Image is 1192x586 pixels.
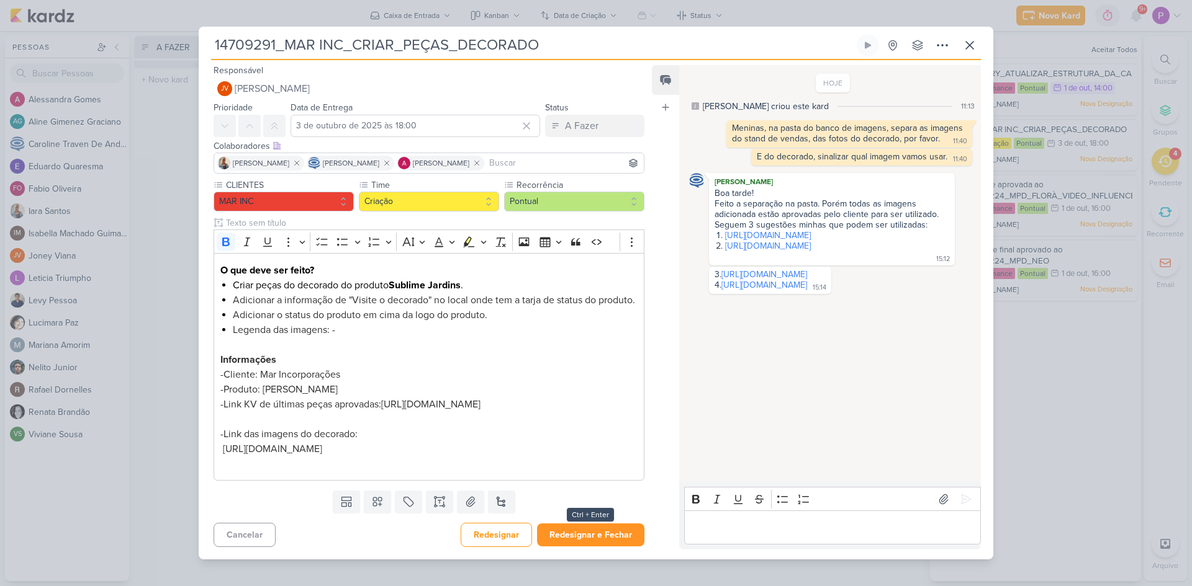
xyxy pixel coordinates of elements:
[545,115,644,137] button: A Fazer
[721,269,807,280] a: [URL][DOMAIN_NAME]
[223,216,644,229] input: Texto sem título
[715,198,949,220] div: Feito a separação na pasta. Porém todas as imagens adicionada estão aprovadas pelo cliente para s...
[221,86,228,92] p: JV
[725,241,811,251] a: [URL][DOMAIN_NAME]
[220,264,314,277] strong: O que deve ser feito?
[398,157,410,169] img: Alessandra Gomes
[233,294,635,306] span: Adicionar a informação de "Visite o decorado" no local onde tem a tarja de status do produto.
[214,102,253,113] label: Prioridade
[308,157,320,169] img: Caroline Traven De Andrade
[235,81,310,96] span: [PERSON_NAME]
[413,158,469,169] span: [PERSON_NAME]
[214,140,644,153] div: Colaboradores
[757,151,947,162] div: E do decorado, sinalizar qual imagem vamos usar.
[567,508,614,522] div: Ctrl + Enter
[725,230,811,241] a: [URL][DOMAIN_NAME]
[214,192,354,211] button: MAR INC
[233,324,335,336] span: Legenda das imagens: -
[684,487,981,511] div: Editor toolbar
[323,158,379,169] span: [PERSON_NAME]
[225,179,354,192] label: CLIENTES
[565,118,598,133] div: A Fazer
[370,179,499,192] label: Time
[233,278,638,293] li: Criar peças do decorado do produto .
[537,523,644,546] button: Redesignar e Fechar
[715,188,949,198] div: Boa tarde!
[220,383,338,396] span: -Produto: [PERSON_NAME]
[689,173,704,188] img: Caroline Traven De Andrade
[953,154,967,164] div: 11:40
[291,115,540,137] input: Select a date
[715,280,807,290] div: 4.
[732,123,965,144] div: Meninas, na pasta do banco de imagens, separa as imagens do stand de vendas, das fotos do decorad...
[461,523,532,547] button: Redesignar
[211,34,854,56] input: Kard Sem Título
[961,100,975,112] div: 11:13
[233,158,289,169] span: [PERSON_NAME]
[504,192,644,211] button: Pontual
[218,157,230,169] img: Iara Santos
[381,398,481,411] a: [URL][DOMAIN_NAME]
[220,428,358,440] span: -Link das imagens do decorado:
[936,254,950,264] div: 15:12
[359,192,499,211] button: Criação
[214,78,644,100] button: JV [PERSON_NAME]
[515,179,644,192] label: Recorrência
[220,353,276,366] strong: Informações
[291,102,353,113] label: Data de Entrega
[703,100,829,113] div: [PERSON_NAME] criou este kard
[863,40,873,50] div: Ligar relógio
[715,220,949,230] div: Seguem 3 sugestões minhas que podem ser utilizadas:
[721,280,807,290] a: [URL][DOMAIN_NAME]
[214,523,276,547] button: Cancelar
[545,102,569,113] label: Status
[214,253,644,481] div: Editor editing area: main
[214,229,644,254] div: Editor toolbar
[813,283,826,293] div: 15:14
[214,65,263,76] label: Responsável
[220,398,381,411] span: -Link KV de últimas peças aprovadas:
[217,81,232,96] div: Joney Viana
[487,156,641,171] input: Buscar
[223,443,322,455] a: [URL][DOMAIN_NAME]
[233,309,487,321] span: Adicionar o status do produto em cima da logo do produto.
[953,136,967,146] div: 11:40
[389,279,461,291] strong: Sublime Jardins
[684,510,981,544] div: Editor editing area: main
[715,269,826,280] div: 3.
[220,368,340,381] span: -Cliente: Mar Incorporações
[711,175,952,188] div: [PERSON_NAME]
